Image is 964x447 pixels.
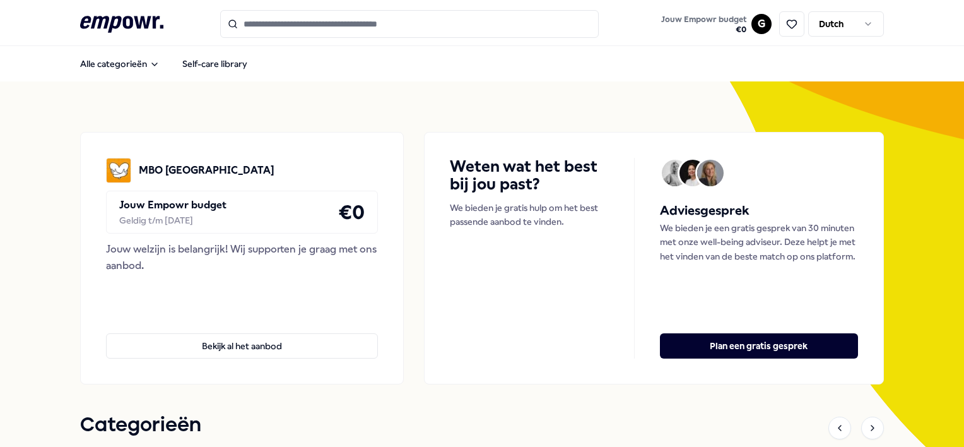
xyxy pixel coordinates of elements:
[119,197,226,213] p: Jouw Empowr budget
[139,162,274,179] p: MBO [GEOGRAPHIC_DATA]
[106,241,378,273] div: Jouw welzijn is belangrijk! Wij supporten je graag met ons aanbod.
[70,51,170,76] button: Alle categorieën
[660,333,858,359] button: Plan een gratis gesprek
[751,14,772,34] button: G
[660,201,858,221] h5: Adviesgesprek
[106,313,378,359] a: Bekijk al het aanbod
[106,158,131,183] img: MBO Amersfoort
[220,10,599,38] input: Search for products, categories or subcategories
[662,160,688,186] img: Avatar
[80,410,201,441] h1: Categorieën
[661,15,746,25] span: Jouw Empowr budget
[119,213,226,227] div: Geldig t/m [DATE]
[660,221,858,263] p: We bieden je een gratis gesprek van 30 minuten met onze well-being adviseur. Deze helpt je met he...
[450,158,608,193] h4: Weten wat het best bij jou past?
[70,51,257,76] nav: Main
[661,25,746,35] span: € 0
[338,196,365,228] h4: € 0
[656,11,751,37] a: Jouw Empowr budget€0
[697,160,724,186] img: Avatar
[106,333,378,359] button: Bekijk al het aanbod
[679,160,706,186] img: Avatar
[659,12,749,37] button: Jouw Empowr budget€0
[172,51,257,76] a: Self-care library
[450,201,608,229] p: We bieden je gratis hulp om het best passende aanbod te vinden.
